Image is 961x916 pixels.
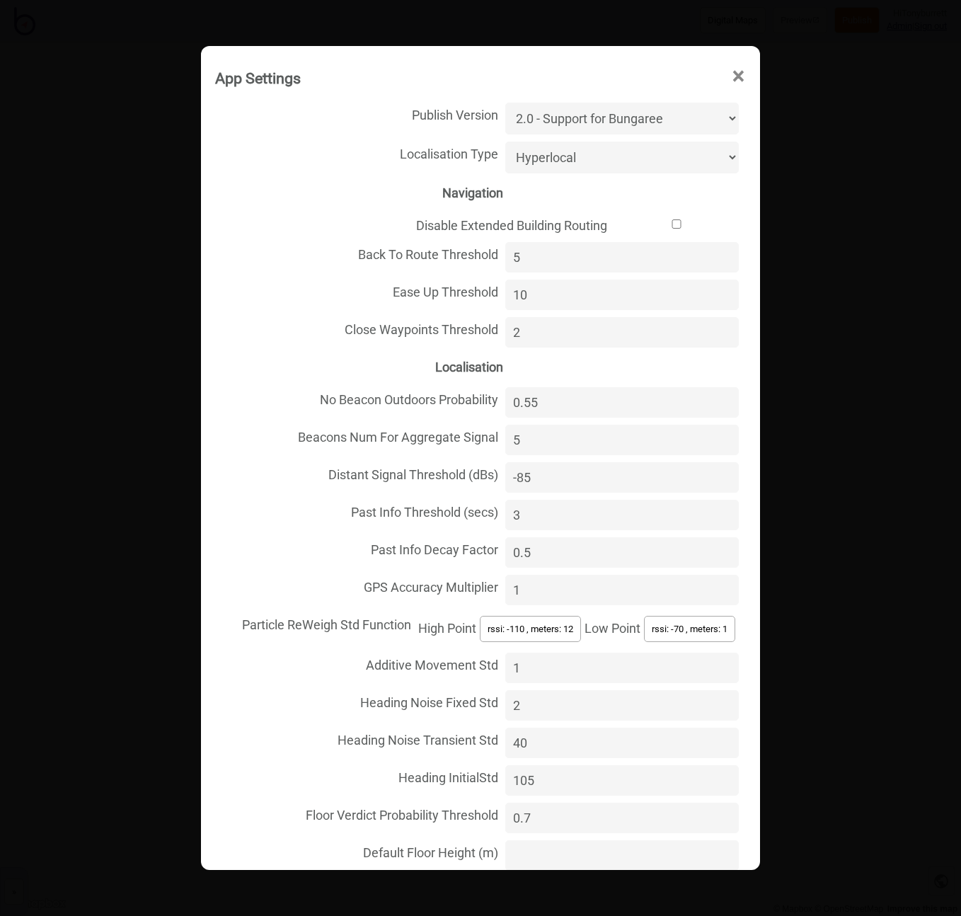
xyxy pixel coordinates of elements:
[215,571,498,600] span: GPS Accuracy Multiplier
[215,687,498,716] span: Heading Noise Fixed Std
[215,210,607,239] span: Disable Extended Building Routing
[505,765,739,796] input: Heading InitialStd
[505,653,739,683] input: Additive Movement Std
[505,728,739,758] input: Heading Noise Transient Std
[215,99,498,128] span: Publish Version
[505,462,739,493] input: Distant Signal Threshold (dBs)
[505,537,739,568] input: Past Info Decay Factor
[215,138,498,167] span: Localisation Type
[215,314,498,343] span: Close Waypoints Threshold
[215,351,503,380] span: Localisation
[215,762,498,791] span: Heading InitialStd
[215,534,498,563] span: Past Info Decay Factor
[215,609,411,638] span: Particle ReWeigh Std Function
[644,616,735,642] button: rssi: -70 , meters: 1
[505,500,739,530] input: Past Info Threshold (secs)
[505,142,739,173] select: Localisation Type
[505,387,739,418] input: No Beacon Outdoors Probability
[215,496,498,525] span: Past Info Threshold (secs)
[505,575,739,605] input: GPS Accuracy Multiplier
[505,280,739,310] input: Ease Up Threshold
[215,276,498,305] span: Ease Up Threshold
[614,219,739,229] input: Disable Extended Building Routing
[505,103,739,134] select: Publish Version
[215,63,301,93] div: App Settings
[505,242,739,273] input: Back To Route Threshold
[215,177,503,206] span: Navigation
[505,425,739,455] input: Beacons Num For Aggregate Signal
[505,317,739,348] input: Close Waypoints Threshold
[505,803,739,833] input: Floor Verdict Probability Threshold
[215,421,498,450] span: Beacons Num For Aggregate Signal
[215,459,498,488] span: Distant Signal Threshold (dBs)
[480,616,581,642] button: rssi: -110 , meters: 12
[215,384,498,413] span: No Beacon Outdoors Probability
[215,239,498,268] span: Back To Route Threshold
[505,840,739,871] input: Default Floor Height (m)
[215,799,498,828] span: Floor Verdict Probability Threshold
[215,724,498,753] span: Heading Noise Transient Std
[215,649,498,678] span: Additive Movement Std
[731,53,746,100] span: ×
[505,690,739,721] input: Heading Noise Fixed Std
[215,837,498,866] span: Default Floor Height (m)
[418,612,739,646] div: High Point Low Point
